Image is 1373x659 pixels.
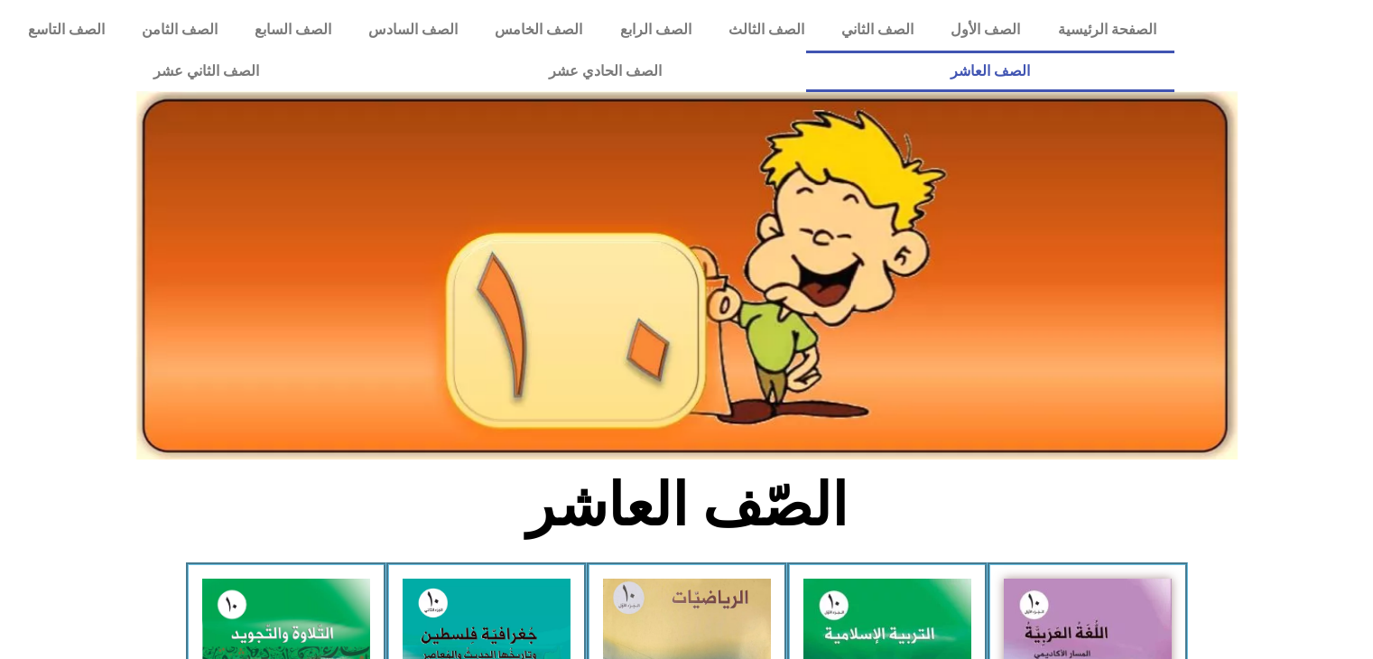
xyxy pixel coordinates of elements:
[388,470,985,541] h2: الصّف العاشر
[350,9,477,51] a: الصف السادس
[710,9,822,51] a: الصف الثالث
[601,9,710,51] a: الصف الرابع
[932,9,1039,51] a: الصف الأول
[404,51,805,92] a: الصف الحادي عشر
[822,9,932,51] a: الصف الثاني
[477,9,601,51] a: الصف الخامس
[9,9,123,51] a: الصف التاسع
[1039,9,1174,51] a: الصفحة الرئيسية
[9,51,404,92] a: الصف الثاني عشر
[236,9,349,51] a: الصف السابع
[123,9,236,51] a: الصف الثامن
[806,51,1174,92] a: الصف العاشر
